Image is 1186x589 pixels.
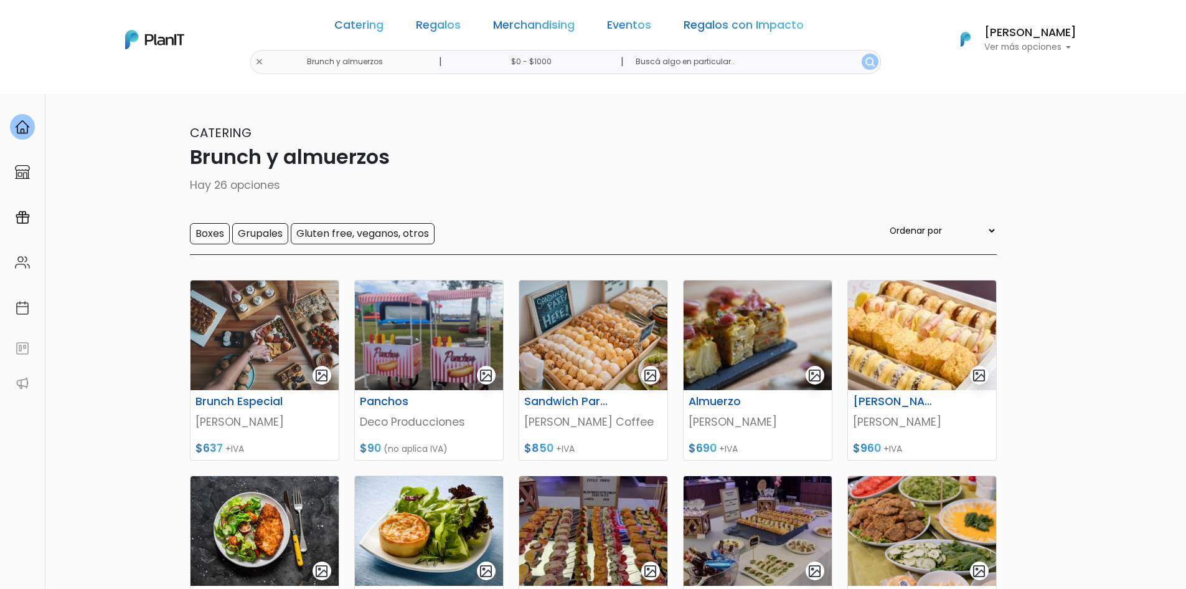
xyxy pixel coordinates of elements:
a: Catering [334,20,384,35]
a: gallery-light Almuerzo [PERSON_NAME] $690 +IVA [683,280,832,461]
span: $637 [195,441,223,456]
img: thumb_istockphoto-1215447244-612x612.jpg [191,476,339,586]
img: gallery-light [972,368,986,383]
img: close-6986928ebcb1d6c9903e3b54e860dbc4d054630f23adef3a32610726dff6a82b.svg [255,58,263,66]
h6: [PERSON_NAME] [845,395,948,408]
img: PlanIt Logo [952,26,979,53]
a: Regalos con Impacto [684,20,804,35]
img: PlanIt Logo [125,30,184,49]
p: Ver más opciones [984,43,1076,52]
img: campaigns-02234683943229c281be62815700db0a1741e53638e28bf9629b52c665b00959.svg [15,210,30,225]
span: +IVA [719,443,738,455]
input: Gluten free, veganos, otros [291,223,435,244]
h6: [PERSON_NAME] [984,27,1076,39]
img: search_button-432b6d5273f82d61273b3651a40e1bd1b912527efae98b1b7a1b2c0702e16a8d.svg [865,57,875,67]
a: gallery-light Panchos Deco Producciones $90 (no aplica IVA) [354,280,504,461]
img: gallery-light [807,368,822,383]
a: Merchandising [493,20,575,35]
h6: Brunch Especial [188,395,290,408]
p: [PERSON_NAME] [689,414,827,430]
img: home-e721727adea9d79c4d83392d1f703f7f8bce08238fde08b1acbfd93340b81755.svg [15,120,30,135]
img: marketplace-4ceaa7011d94191e9ded77b95e3339b90024bf715f7c57f8cf31f2d8c509eaba.svg [15,165,30,180]
a: gallery-light Brunch Especial [PERSON_NAME] $637 +IVA [190,280,339,461]
a: Eventos [607,20,651,35]
img: feedback-78b5a0c8f98aac82b08bfc38622c3050aee476f2c9584af64705fc4e61158814.svg [15,341,30,356]
img: thumb_valentinos-globant__3_.jpg [684,476,832,586]
p: [PERSON_NAME] [853,414,991,430]
span: $90 [360,441,381,456]
span: +IVA [225,443,244,455]
img: gallery-light [643,564,657,578]
input: Buscá algo en particular.. [626,50,880,74]
img: thumb_image00028__2_.jpeg [191,280,339,390]
a: gallery-light Sandwich Party Self Service [PERSON_NAME] Coffee $850 +IVA [519,280,668,461]
img: gallery-light [479,368,493,383]
img: thumb_miti_miti_v2.jpeg [848,280,996,390]
h6: Panchos [352,395,454,408]
img: thumb_valentinos-globant__6_.jpg [519,476,667,586]
span: (no aplica IVA) [384,443,448,455]
img: calendar-87d922413cdce8b2cf7b7f5f62616a5cf9e4887200fb71536465627b3292af00.svg [15,300,30,315]
img: people-662611757002400ad9ed0e3c099ab2801c6687ba6c219adb57efc949bc21e19d.svg [15,255,30,270]
span: $850 [524,441,553,456]
p: Deco Producciones [360,414,498,430]
img: thumb_Captura_de_pantalla_2025-05-05_113950.png [355,280,503,390]
a: Regalos [416,20,461,35]
button: PlanIt Logo [PERSON_NAME] Ver más opciones [944,23,1076,55]
span: +IVA [556,443,575,455]
img: thumb_PLAN_IT_ABB_16_Sept_2022-12.jpg [848,476,996,586]
img: thumb_image00039__1_.jpeg [684,280,832,390]
span: +IVA [883,443,902,455]
span: $960 [853,441,881,456]
img: gallery-light [807,564,822,578]
input: Grupales [232,223,288,244]
img: gallery-light [479,564,493,578]
span: $690 [689,441,717,456]
h6: Sandwich Party Self Service [517,395,619,408]
p: | [621,54,624,69]
h6: Almuerzo [681,395,783,408]
a: gallery-light [PERSON_NAME] [PERSON_NAME] $960 +IVA [847,280,997,461]
img: gallery-light [972,564,986,578]
p: [PERSON_NAME] Coffee [524,414,662,430]
p: Catering [190,123,997,142]
img: partners-52edf745621dab592f3b2c58e3bca9d71375a7ef29c3b500c9f145b62cc070d4.svg [15,376,30,391]
input: Boxes [190,223,230,244]
img: thumb_istockphoto-1194881905-612x612.jpg [355,476,503,586]
img: gallery-light [314,368,329,383]
p: | [439,54,442,69]
img: thumb_Cateringg.jpg [519,280,667,390]
p: [PERSON_NAME] [195,414,334,430]
img: gallery-light [643,368,657,383]
img: gallery-light [314,564,329,578]
p: Brunch y almuerzos [190,142,997,172]
p: Hay 26 opciones [190,177,997,193]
